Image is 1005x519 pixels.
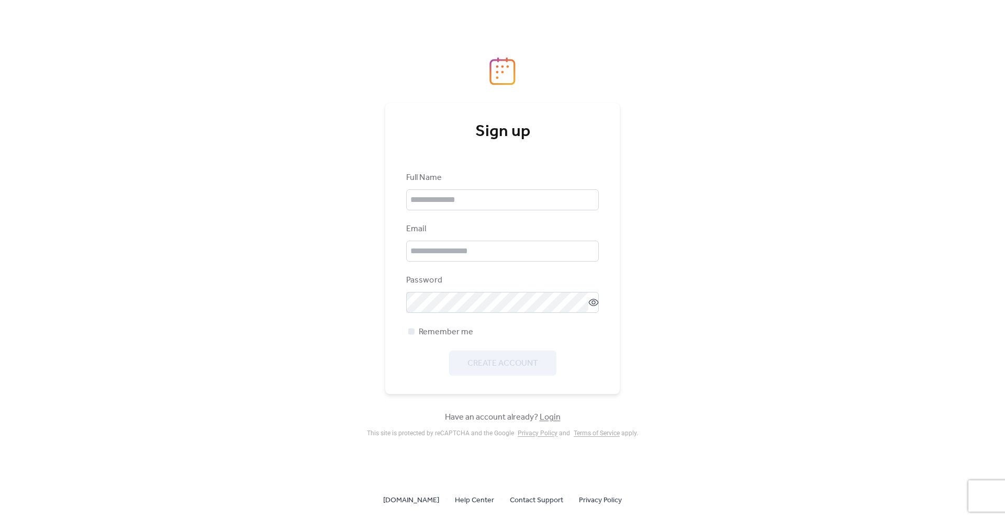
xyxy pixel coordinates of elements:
[455,493,494,506] a: Help Center
[445,411,561,424] span: Have an account already?
[489,57,516,85] img: logo
[579,493,622,506] a: Privacy Policy
[406,223,597,235] div: Email
[518,430,557,437] a: Privacy Policy
[406,172,597,184] div: Full Name
[510,493,563,506] a: Contact Support
[419,326,473,339] span: Remember me
[406,121,599,142] div: Sign up
[540,409,561,425] a: Login
[383,494,439,507] span: [DOMAIN_NAME]
[367,430,638,437] div: This site is protected by reCAPTCHA and the Google and apply .
[574,430,620,437] a: Terms of Service
[455,494,494,507] span: Help Center
[406,274,597,287] div: Password
[510,494,563,507] span: Contact Support
[383,493,439,506] a: [DOMAIN_NAME]
[579,494,622,507] span: Privacy Policy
